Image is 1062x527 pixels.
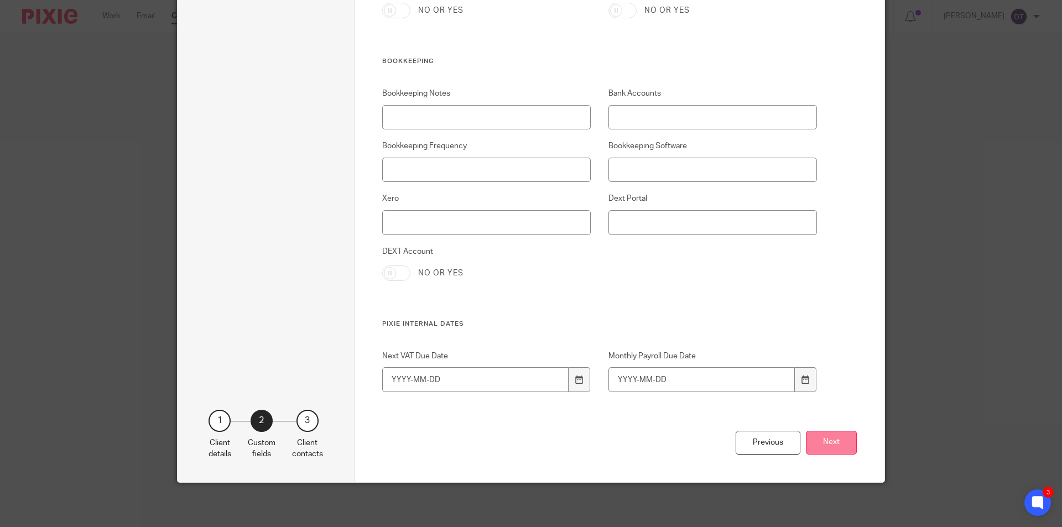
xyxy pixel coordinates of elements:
[608,193,818,204] label: Dext Portal
[382,57,818,66] h3: Bookkeeping
[608,88,818,99] label: Bank Accounts
[248,437,275,460] p: Custom fields
[382,351,591,362] label: Next VAT Due Date
[736,431,800,455] div: Previous
[608,367,795,392] input: YYYY-MM-DD
[418,268,464,279] label: No or yes
[806,431,857,455] button: Next
[292,437,323,460] p: Client contacts
[382,246,591,257] label: DEXT Account
[382,320,818,328] h3: Pixie Internal Dates
[608,140,818,152] label: Bookkeeping Software
[1043,487,1054,498] div: 3
[209,410,231,432] div: 1
[251,410,273,432] div: 2
[608,351,818,362] label: Monthly Payroll Due Date
[382,140,591,152] label: Bookkeeping Frequency
[382,367,569,392] input: YYYY-MM-DD
[209,437,231,460] p: Client details
[418,5,464,16] label: No or yes
[382,193,591,204] label: Xero
[382,88,591,99] label: Bookkeeping Notes
[644,5,690,16] label: No or yes
[296,410,319,432] div: 3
